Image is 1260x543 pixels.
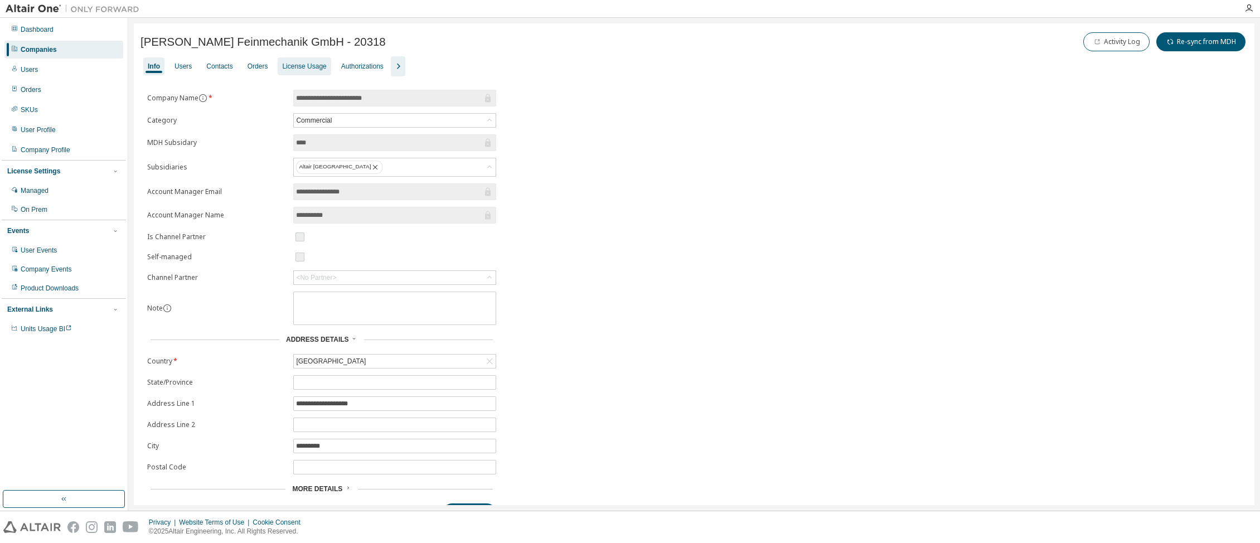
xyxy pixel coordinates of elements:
[147,211,287,220] label: Account Manager Name
[294,271,496,284] div: <No Partner>
[296,273,336,282] div: <No Partner>
[292,485,342,493] span: More Details
[147,463,287,472] label: Postal Code
[296,161,382,174] div: Altair [GEOGRAPHIC_DATA]
[21,186,49,195] div: Managed
[175,62,192,71] div: Users
[149,518,179,527] div: Privacy
[282,62,326,71] div: License Usage
[147,273,287,282] label: Channel Partner
[294,158,496,176] div: Altair [GEOGRAPHIC_DATA]
[21,65,38,74] div: Users
[294,355,367,367] div: [GEOGRAPHIC_DATA]
[147,253,287,261] label: Self-managed
[21,25,54,34] div: Dashboard
[21,246,57,255] div: User Events
[147,378,287,387] label: State/Province
[294,114,496,127] div: Commercial
[294,355,496,368] div: [GEOGRAPHIC_DATA]
[123,521,139,533] img: youtube.svg
[341,62,384,71] div: Authorizations
[253,518,307,527] div: Cookie Consent
[3,521,61,533] img: altair_logo.svg
[286,336,348,343] span: Address Details
[147,138,287,147] label: MDH Subsidary
[248,62,268,71] div: Orders
[21,45,57,54] div: Companies
[21,284,79,293] div: Product Downloads
[21,265,71,274] div: Company Events
[147,116,287,125] label: Category
[163,304,172,313] button: information
[7,305,53,314] div: External Links
[147,303,163,313] label: Note
[206,62,232,71] div: Contacts
[6,3,145,14] img: Altair One
[1083,32,1150,51] button: Activity Log
[21,205,47,214] div: On Prem
[21,146,70,154] div: Company Profile
[147,163,287,172] label: Subsidiaries
[147,232,287,241] label: Is Channel Partner
[21,125,56,134] div: User Profile
[7,226,29,235] div: Events
[147,357,287,366] label: Country
[7,167,60,176] div: License Settings
[147,399,287,408] label: Address Line 1
[21,105,38,114] div: SKUs
[179,518,253,527] div: Website Terms of Use
[147,187,287,196] label: Account Manager Email
[86,521,98,533] img: instagram.svg
[294,114,333,127] div: Commercial
[67,521,79,533] img: facebook.svg
[21,325,72,333] span: Units Usage BI
[147,442,287,450] label: City
[443,503,496,522] button: Update
[147,94,287,103] label: Company Name
[104,521,116,533] img: linkedin.svg
[148,62,160,71] div: Info
[149,527,307,536] p: © 2025 Altair Engineering, Inc. All Rights Reserved.
[21,85,41,94] div: Orders
[1156,32,1246,51] button: Re-sync from MDH
[140,36,386,49] span: [PERSON_NAME] Feinmechanik GmbH - 20318
[198,94,207,103] button: information
[147,420,287,429] label: Address Line 2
